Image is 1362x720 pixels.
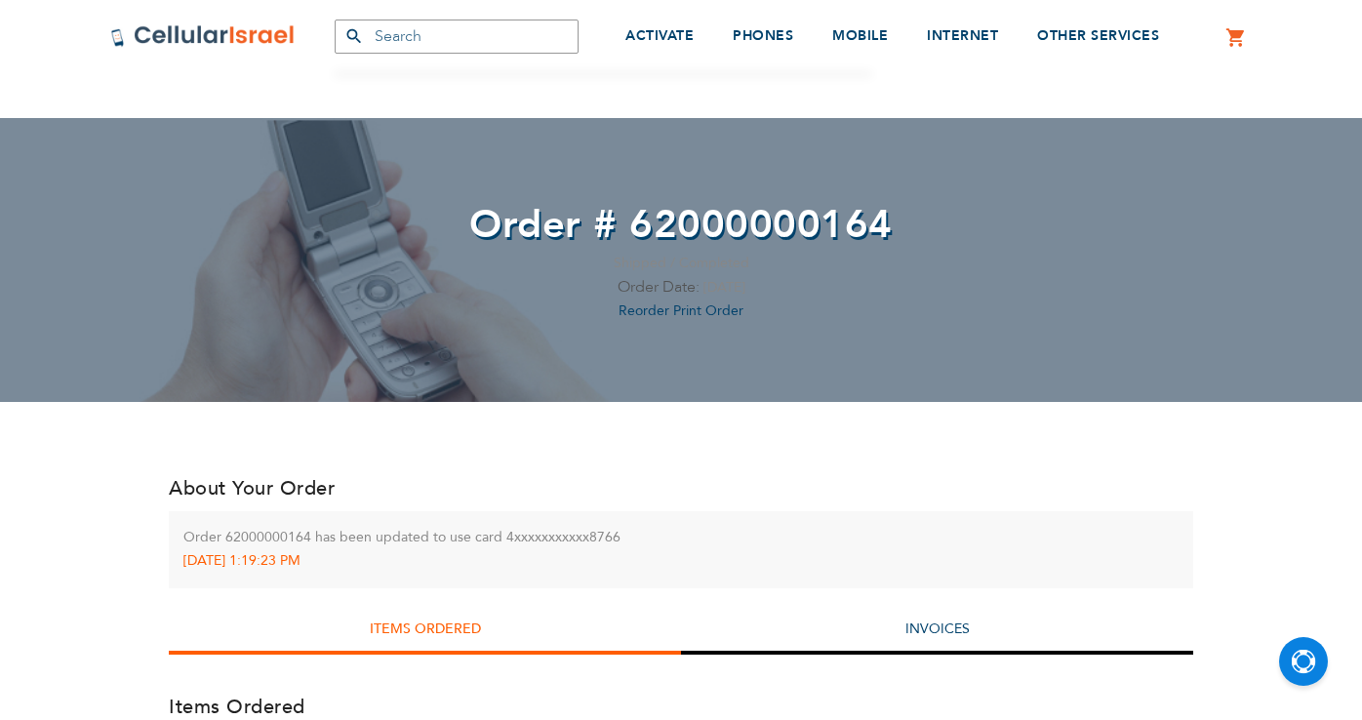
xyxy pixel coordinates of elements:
[832,26,888,45] span: MOBILE
[169,475,1193,501] h3: About Your Order
[1037,26,1159,45] span: OTHER SERVICES
[905,620,970,638] a: Invoices
[469,198,893,252] span: Order # 62000000164
[703,278,745,297] span: [DATE]
[733,26,793,45] span: PHONES
[614,254,749,272] span: Shipped / Completed
[335,20,579,54] input: Search
[110,24,296,48] img: Cellular Israel Logo
[619,301,669,320] span: Reorder
[625,26,694,45] span: ACTIVATE
[618,276,700,298] span: Order Date:
[183,549,1179,574] div: [DATE] 1:19:23 PM
[619,301,673,320] a: Reorder
[183,526,1179,550] div: Order 62000000164 has been updated to use card 4xxxxxxxxxxx8766
[927,26,998,45] span: INTERNET
[673,301,743,320] a: Print Order
[370,620,481,638] strong: Items Ordered
[169,694,1193,720] h3: Items Ordered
